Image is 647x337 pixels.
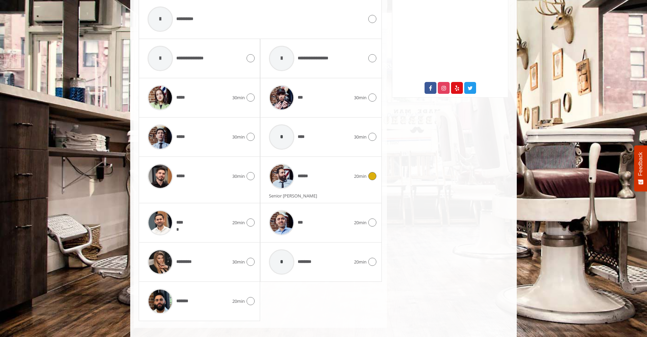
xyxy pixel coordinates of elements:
[232,219,245,226] span: 20min
[269,193,320,199] span: Senior [PERSON_NAME]
[354,173,367,180] span: 20min
[232,94,245,101] span: 30min
[232,133,245,141] span: 30min
[232,173,245,180] span: 30min
[354,133,367,141] span: 30min
[354,219,367,226] span: 20min
[634,145,647,191] button: Feedback - Show survey
[354,94,367,101] span: 30min
[232,258,245,266] span: 30min
[354,258,367,266] span: 20min
[638,152,644,176] span: Feedback
[232,298,245,305] span: 20min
